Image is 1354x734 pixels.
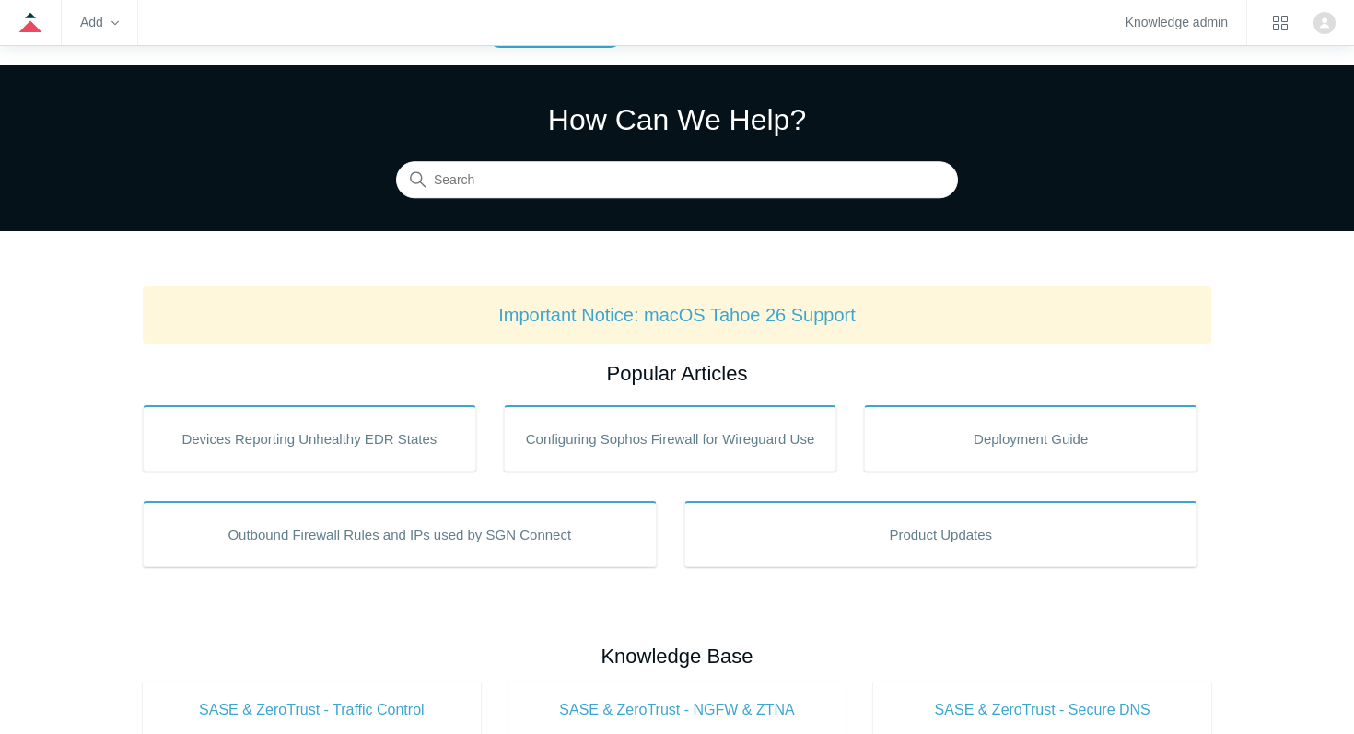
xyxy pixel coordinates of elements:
[80,17,119,28] zd-hc-trigger: Add
[143,501,657,567] a: Outbound Firewall Rules and IPs used by SGN Connect
[864,405,1197,472] a: Deployment Guide
[1313,12,1336,34] zd-hc-trigger: Click your profile icon to open the profile menu
[684,501,1198,567] a: Product Updates
[143,358,1211,389] h2: Popular Articles
[1313,12,1336,34] img: user avatar
[504,405,837,472] a: Configuring Sophos Firewall for Wireguard Use
[170,699,453,721] span: SASE & ZeroTrust - Traffic Control
[396,162,958,199] input: Search
[143,641,1211,671] h2: Knowledge Base
[498,305,856,325] a: Important Notice: macOS Tahoe 26 Support
[143,405,476,472] a: Devices Reporting Unhealthy EDR States
[536,699,819,721] span: SASE & ZeroTrust - NGFW & ZTNA
[396,98,958,142] h1: How Can We Help?
[901,699,1184,721] span: SASE & ZeroTrust - Secure DNS
[1126,17,1228,28] a: Knowledge admin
